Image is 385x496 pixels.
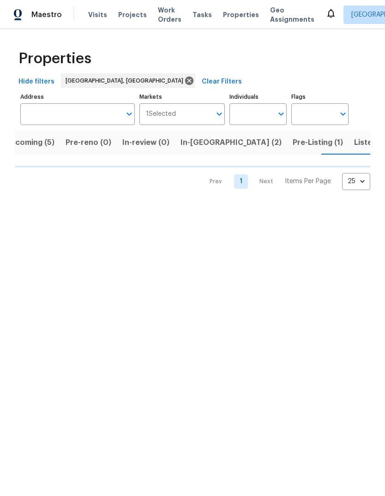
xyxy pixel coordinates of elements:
span: Work Orders [158,6,181,24]
p: Items Per Page [285,177,331,186]
button: Open [213,108,226,120]
div: 25 [342,169,370,193]
span: Maestro [31,10,62,19]
div: [GEOGRAPHIC_DATA], [GEOGRAPHIC_DATA] [61,73,195,88]
span: Tasks [192,12,212,18]
span: In-[GEOGRAPHIC_DATA] (2) [180,136,282,149]
span: Pre-Listing (1) [293,136,343,149]
span: Geo Assignments [270,6,314,24]
nav: Pagination Navigation [201,173,370,190]
label: Address [20,94,135,100]
span: Projects [118,10,147,19]
span: Properties [223,10,259,19]
span: Clear Filters [202,76,242,88]
button: Open [337,108,349,120]
a: Goto page 1 [234,174,248,189]
span: 1 Selected [146,110,176,118]
span: Pre-reno (0) [66,136,111,149]
button: Open [275,108,288,120]
label: Flags [291,94,349,100]
span: Properties [18,54,91,63]
button: Open [123,108,136,120]
button: Clear Filters [198,73,246,90]
span: [GEOGRAPHIC_DATA], [GEOGRAPHIC_DATA] [66,76,187,85]
label: Markets [139,94,225,100]
label: Individuals [229,94,287,100]
span: Hide filters [18,76,54,88]
span: Visits [88,10,107,19]
button: Hide filters [15,73,58,90]
span: In-review (0) [122,136,169,149]
span: Upcoming (5) [5,136,54,149]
